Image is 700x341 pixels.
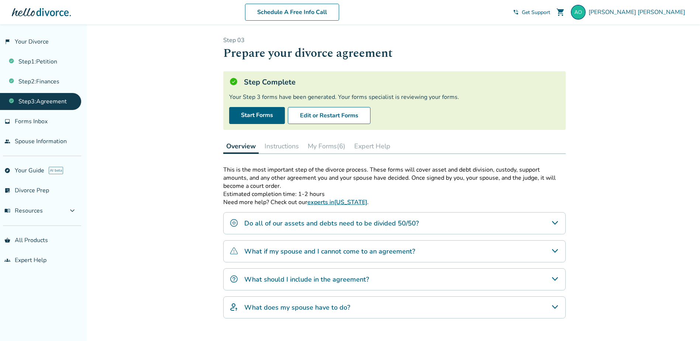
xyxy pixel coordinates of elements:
[229,93,560,101] div: Your Step 3 forms have been generated. Your forms specialist is reviewing your forms.
[513,9,519,15] span: phone_in_talk
[663,306,700,341] iframe: Chat Widget
[305,139,348,154] button: My Forms(6)
[4,237,10,243] span: shopping_basket
[245,4,339,21] a: Schedule A Free Info Call
[15,117,48,125] span: Forms Inbox
[223,166,566,190] p: This is the most important step of the divorce process. These forms will cover asset and debt div...
[4,118,10,124] span: inbox
[230,218,238,227] img: Do all of our assets and debts need to be divided 50/50?
[230,303,238,311] img: What does my spouse have to do?
[262,139,302,154] button: Instructions
[589,8,688,16] span: [PERSON_NAME] [PERSON_NAME]
[307,198,367,206] a: experts in[US_STATE]
[223,139,259,154] button: Overview
[68,206,77,215] span: expand_more
[351,139,393,154] button: Expert Help
[571,5,586,20] img: angela@osbhome.com
[223,212,566,234] div: Do all of our assets and debts need to be divided 50/50?
[223,36,566,44] p: Step 0 3
[223,198,566,206] p: Need more help? Check out our .
[244,77,296,87] h5: Step Complete
[230,275,238,283] img: What should I include in the agreement?
[4,168,10,173] span: explore
[4,207,43,215] span: Resources
[4,138,10,144] span: people
[513,9,550,16] a: phone_in_talkGet Support
[223,44,566,62] h1: Prepare your divorce agreement
[556,8,565,17] span: shopping_cart
[229,107,285,124] a: Start Forms
[288,107,370,124] button: Edit or Restart Forms
[244,218,419,228] h4: Do all of our assets and debts need to be divided 50/50?
[223,268,566,290] div: What should I include in the agreement?
[223,190,566,198] p: Estimated completion time: 1-2 hours
[49,167,63,174] span: AI beta
[244,275,369,284] h4: What should I include in the agreement?
[223,240,566,262] div: What if my spouse and I cannot come to an agreement?
[4,208,10,214] span: menu_book
[4,187,10,193] span: list_alt_check
[244,247,415,256] h4: What if my spouse and I cannot come to an agreement?
[230,247,238,255] img: What if my spouse and I cannot come to an agreement?
[522,9,550,16] span: Get Support
[244,303,350,312] h4: What does my spouse have to do?
[4,257,10,263] span: groups
[4,39,10,45] span: flag_2
[223,296,566,318] div: What does my spouse have to do?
